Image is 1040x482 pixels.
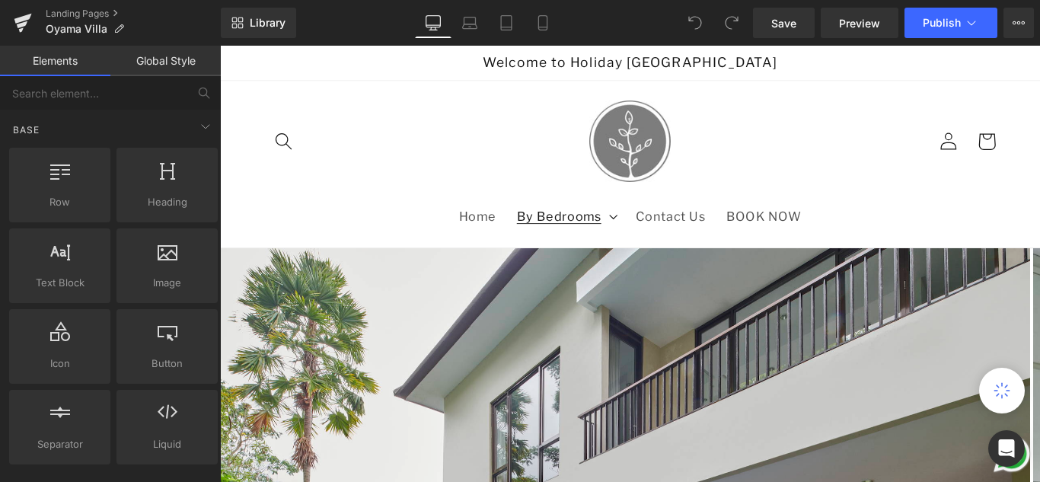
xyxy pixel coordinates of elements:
a: Desktop [415,8,451,38]
a: New Library [221,8,296,38]
span: Library [250,16,286,30]
a: Laptop [451,8,488,38]
a: Tablet [488,8,525,38]
span: Row [14,194,106,210]
span: Base [11,123,41,137]
span: Contact Us [467,183,545,200]
a: BOOK NOW [557,171,665,212]
span: Oyama Villa [46,23,107,35]
a: Holiday Villa Dago [407,55,514,161]
span: Save [771,15,796,31]
span: Heading [121,194,213,210]
span: Separator [14,436,106,452]
a: Preview [821,8,898,38]
div: Open Intercom Messenger [988,430,1025,467]
span: Button [121,356,213,372]
button: Redo [716,8,747,38]
span: Liquid [121,436,213,452]
span: Image [121,275,213,291]
button: Publish [904,8,997,38]
button: Undo [680,8,710,38]
button: More [1003,8,1034,38]
img: Holiday Villa Dago [415,62,506,153]
a: Mobile [525,8,561,38]
summary: Search [49,86,93,129]
span: Welcome to Holiday [GEOGRAPHIC_DATA] [295,10,627,28]
span: BOOK NOW [569,183,652,200]
a: Landing Pages [46,8,221,20]
span: Publish [923,17,961,29]
span: By Bedrooms [333,183,429,200]
span: Icon [14,356,106,372]
a: Home [257,171,321,212]
a: Global Style [110,46,221,76]
span: Text Block [14,275,106,291]
a: Contact Us [455,171,557,212]
span: Home [269,183,310,200]
span: Preview [839,15,880,31]
summary: By Bedrooms [321,171,455,212]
